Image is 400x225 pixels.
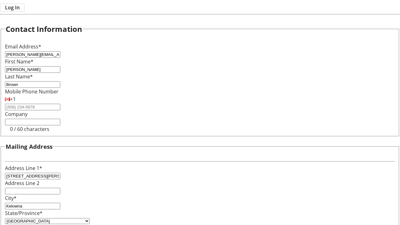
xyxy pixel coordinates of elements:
[5,165,42,172] label: Address Line 1*
[5,4,20,11] span: Log In
[5,88,58,95] label: Mobile Phone Number
[5,173,60,179] input: Address
[5,203,60,209] input: City
[6,23,82,35] h2: Contact Information
[5,180,39,187] label: Address Line 2
[5,58,33,65] label: First Name*
[5,104,60,110] input: (506) 234-5678
[5,73,33,80] label: Last Name*
[5,195,17,202] label: City*
[5,111,27,117] label: Company
[10,126,49,132] tr-character-limit: 0 / 60 characters
[6,142,52,151] h3: Mailing Address
[5,210,42,217] label: State/Province*
[5,43,41,50] label: Email Address*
